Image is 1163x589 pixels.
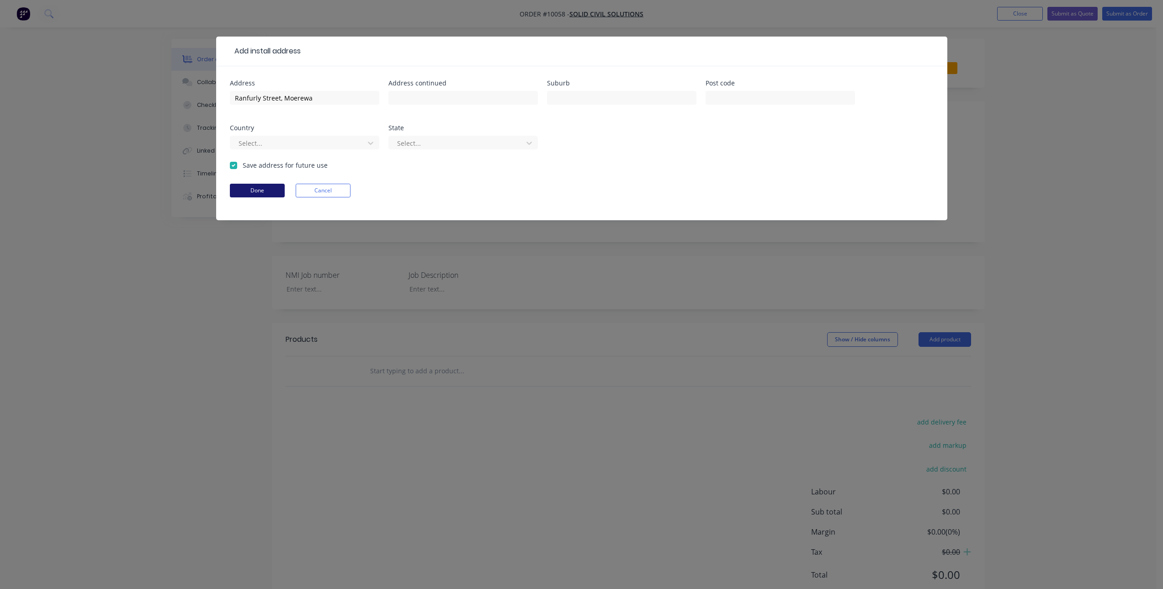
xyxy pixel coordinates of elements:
[706,80,855,86] div: Post code
[230,184,285,197] button: Done
[230,46,301,57] div: Add install address
[243,160,328,170] label: Save address for future use
[230,125,379,131] div: Country
[547,80,696,86] div: Suburb
[388,125,538,131] div: State
[388,80,538,86] div: Address continued
[296,184,350,197] button: Cancel
[230,80,379,86] div: Address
